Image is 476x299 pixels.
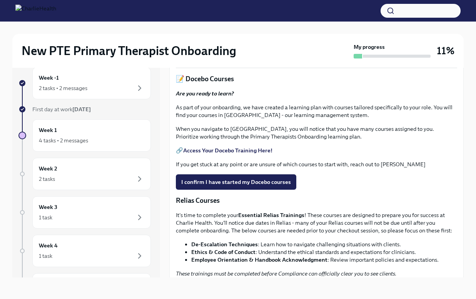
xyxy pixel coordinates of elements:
[354,43,385,51] strong: My progress
[191,241,457,248] li: : Learn how to navigate challenging situations with clients.
[18,235,151,267] a: Week 41 task
[39,214,52,221] div: 1 task
[176,125,457,140] p: When you navigate to [GEOGRAPHIC_DATA], you will notice that you have many courses assigned to yo...
[18,119,151,152] a: Week 14 tasks • 2 messages
[39,164,57,173] h6: Week 2
[183,147,272,154] a: Access Your Docebo Training Here!
[176,196,457,205] p: Relias Courses
[18,105,151,113] a: First day at work[DATE]
[39,126,57,134] h6: Week 1
[176,104,457,119] p: As part of your onboarding, we have created a learning plan with courses tailored specifically to...
[39,175,55,183] div: 2 tasks
[176,90,234,97] strong: Are you ready to learn?
[39,203,57,211] h6: Week 3
[176,74,457,84] p: 📝 Docebo Courses
[176,147,457,154] p: 🔗
[18,196,151,229] a: Week 31 task
[437,44,454,58] h3: 11%
[18,67,151,99] a: Week -12 tasks • 2 messages
[15,5,56,17] img: CharlieHealth
[176,270,396,277] em: These trainings must be completed before Compliance can officially clear you to see clients.
[191,241,258,248] strong: De-Escalation Techniques
[22,43,236,58] h2: New PTE Primary Therapist Onboarding
[72,106,91,113] strong: [DATE]
[32,106,91,113] span: First day at work
[191,256,327,263] strong: Employee Orientation & Handbook Acknowledgment
[191,256,457,264] li: : Review important policies and expectations.
[39,84,87,92] div: 2 tasks • 2 messages
[181,178,291,186] span: I confirm I have started my Docebo courses
[39,241,58,250] h6: Week 4
[39,73,59,82] h6: Week -1
[39,137,88,144] div: 4 tasks • 2 messages
[238,212,304,219] strong: Essential Relias Trainings
[18,158,151,190] a: Week 22 tasks
[176,174,296,190] button: I confirm I have started my Docebo courses
[191,248,457,256] li: : Understand the ethical standards and expectations for clinicians.
[176,211,457,234] p: It's time to complete your ! These courses are designed to prepare you for success at Charlie Hea...
[39,252,52,260] div: 1 task
[176,160,457,168] p: If you get stuck at any point or are unsure of which courses to start with, reach out to [PERSON_...
[191,249,256,256] strong: Ethics & Code of Conduct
